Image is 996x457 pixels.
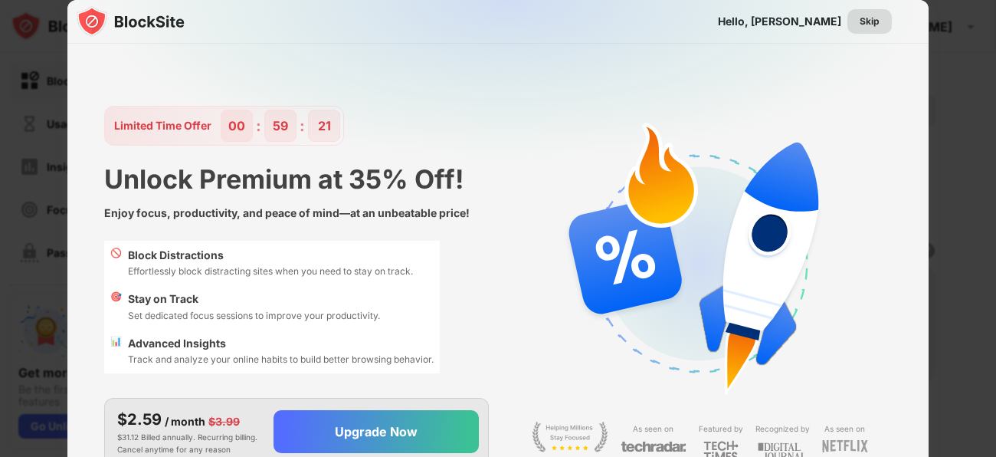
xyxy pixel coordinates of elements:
div: $2.59 [117,408,162,431]
img: light-netflix.svg [822,440,868,452]
div: Recognized by [755,422,810,436]
div: $3.99 [208,413,240,430]
img: light-stay-focus.svg [532,422,608,452]
div: Advanced Insights [128,335,434,352]
div: Upgrade Now [335,424,418,439]
div: As seen on [633,422,673,436]
div: Skip [860,14,880,29]
div: Featured by [699,422,743,436]
div: / month [165,413,205,430]
div: 🎯 [110,291,122,323]
img: light-techradar.svg [621,440,686,453]
div: As seen on [824,422,865,436]
div: Track and analyze your online habits to build better browsing behavior. [128,352,434,367]
div: Set dedicated focus sessions to improve your productivity. [128,308,380,323]
div: 📊 [110,335,122,367]
div: $31.12 Billed annually. Recurring billing. Cancel anytime for any reason [117,408,261,455]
